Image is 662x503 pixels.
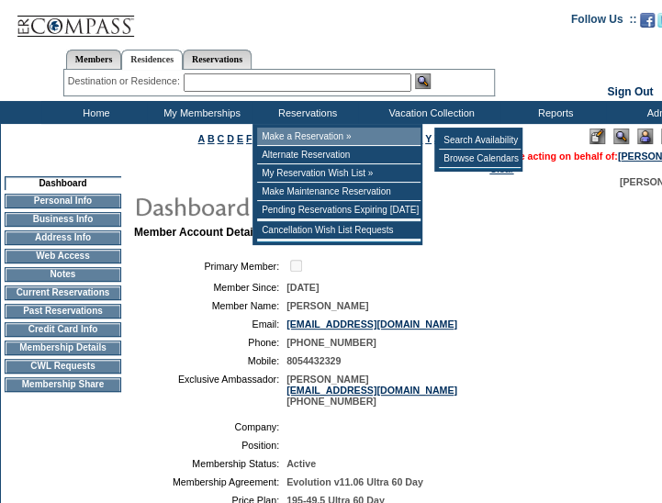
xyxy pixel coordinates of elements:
td: Exclusive Ambassador: [141,374,279,407]
a: D [227,133,234,144]
span: [PHONE_NUMBER] [286,337,376,348]
img: Impersonate [637,129,653,144]
td: Home [41,101,147,124]
td: My Memberships [147,101,252,124]
td: Position: [141,440,279,451]
td: CWL Requests [5,359,121,374]
td: Membership Agreement: [141,476,279,487]
div: Destination or Residence: [68,73,184,89]
img: pgTtlDashboard.gif [133,187,500,224]
span: Evolution v11.06 Ultra 60 Day [286,476,423,487]
span: [PERSON_NAME] [286,300,368,311]
td: Make a Reservation » [257,128,421,146]
td: Email: [141,319,279,330]
td: Vacation Collection [358,101,500,124]
a: Sign Out [607,85,653,98]
td: Make Maintenance Reservation [257,183,421,201]
td: Pending Reservations Expiring [DATE] [257,201,421,219]
a: A [198,133,205,144]
span: [PERSON_NAME] [PHONE_NUMBER] [286,374,457,407]
span: [DATE] [286,282,319,293]
td: Follow Us :: [571,11,636,33]
a: Members [66,50,122,69]
td: Alternate Reservation [257,146,421,164]
a: B [208,133,215,144]
td: Address Info [5,230,121,245]
img: View Mode [613,129,629,144]
a: C [217,133,224,144]
td: Reservations [252,101,358,124]
a: Y [425,133,432,144]
td: Phone: [141,337,279,348]
td: Credit Card Info [5,322,121,337]
td: Past Reservations [5,304,121,319]
img: Become our fan on Facebook [640,13,655,28]
a: [EMAIL_ADDRESS][DOMAIN_NAME] [286,319,457,330]
a: Become our fan on Facebook [640,18,655,29]
b: Member Account Details [134,226,263,239]
td: Search Availability [439,131,521,150]
td: Dashboard [5,176,121,190]
a: Reservations [183,50,252,69]
td: Member Since: [141,282,279,293]
td: Primary Member: [141,257,279,274]
td: Business Info [5,212,121,227]
td: Current Reservations [5,285,121,300]
a: Residences [121,50,183,70]
a: E [237,133,243,144]
img: Edit Mode [589,129,605,144]
td: Cancellation Wish List Requests [257,221,421,240]
td: Mobile: [141,355,279,366]
td: Membership Share [5,377,121,392]
td: Company: [141,421,279,432]
td: Browse Calendars [439,150,521,168]
a: F [246,133,252,144]
span: Active [286,458,316,469]
td: Personal Info [5,194,121,208]
td: Notes [5,267,121,282]
td: Reports [500,101,606,124]
td: Member Name: [141,300,279,311]
a: [EMAIL_ADDRESS][DOMAIN_NAME] [286,385,457,396]
img: b_view.gif [415,73,431,89]
td: My Reservation Wish List » [257,164,421,183]
span: 8054432329 [286,355,341,366]
td: Membership Status: [141,458,279,469]
td: Membership Details [5,341,121,355]
td: Web Access [5,249,121,263]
